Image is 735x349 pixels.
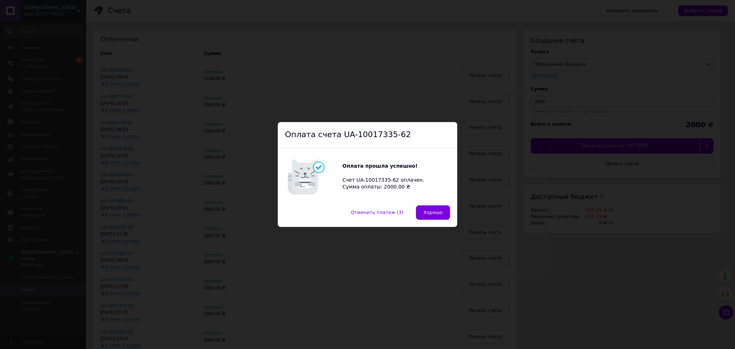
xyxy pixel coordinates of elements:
[285,155,342,198] img: Котик говорит: Оплата прошла успешно!
[423,210,443,215] span: Хорошо
[416,205,450,220] button: Хорошо
[343,205,411,220] button: Отменить платеж (3)
[342,163,429,191] div: Счет UA-10017335-62 оплачен. Сумма оплаты: 2000.00 ₴
[342,163,418,169] b: Оплата прошла успешно!
[278,122,457,148] div: Оплата счета UA-10017335-62
[351,210,404,215] span: Отменить платеж (3)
